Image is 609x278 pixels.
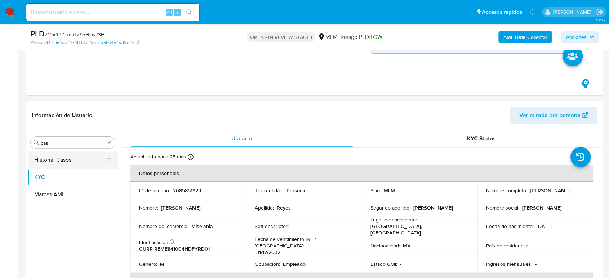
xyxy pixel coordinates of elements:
[139,246,210,252] p: CURP REME841004HDFYRD01
[130,153,186,160] p: Actualizado hace 25 días
[370,216,417,223] p: Lugar de nacimiento :
[318,33,337,41] div: MLM
[283,261,306,267] p: Empleado
[28,186,118,203] button: Marcas AML
[370,33,382,41] span: LOW
[413,205,453,211] p: [PERSON_NAME]
[26,8,199,17] input: Buscar usuario o caso...
[139,223,188,229] p: Nombre del comercio :
[370,205,410,211] p: Segundo apellido :
[255,223,289,229] p: Soft descriptor :
[52,39,139,46] a: 28e43b7474838bc42625a8d4a7939d2a
[519,107,581,124] span: Ver mirada por persona
[255,261,280,267] p: Ocupación :
[28,151,112,169] button: Historial Casos
[467,134,496,143] span: KYC Status
[482,8,522,16] span: Accesos rápidos
[166,9,172,15] span: Alt
[41,140,105,146] input: Buscar
[566,31,587,43] span: Acciones
[531,242,532,249] p: -
[370,242,400,249] p: Nacionalidad :
[256,249,280,255] p: 31/12/2032
[139,187,170,194] p: ID de usuario :
[510,107,597,124] button: Ver mirada por persona
[486,261,532,267] p: Ingresos mensuales :
[30,28,45,39] b: PLD
[286,187,306,194] p: Persona
[45,31,105,38] span: # Marft9ZfsIrviTZSnH4iy73H
[486,187,527,194] p: Nombre completo :
[231,134,252,143] span: Usuario
[370,187,381,194] p: Sitio :
[182,7,196,17] button: search-icon
[403,242,410,249] p: MX
[561,31,599,43] button: Acciones
[139,239,175,246] p: Identificación :
[498,31,552,43] button: AML Data Collector
[486,205,519,211] p: Nombre social :
[160,261,164,267] p: M
[139,205,158,211] p: Nombre :
[247,32,315,42] p: OPEN - IN REVIEW STAGE I
[106,140,112,145] button: Borrar
[28,169,118,186] button: KYC
[530,187,570,194] p: [PERSON_NAME]
[340,33,382,41] span: Riesgo PLD:
[370,223,466,236] p: [GEOGRAPHIC_DATA], [GEOGRAPHIC_DATA]
[503,31,547,43] b: AML Data Collector
[384,187,395,194] p: MLM
[535,261,537,267] p: -
[486,242,528,249] p: País de residencia :
[486,223,534,229] p: Fecha de nacimiento :
[596,8,604,16] a: Salir
[130,165,593,182] th: Datos personales
[553,9,594,15] p: diego.gardunorosas@mercadolibre.com.mx
[400,261,401,267] p: -
[292,223,293,229] p: -
[255,236,353,249] p: Fecha de vencimiento INE / [GEOGRAPHIC_DATA] :
[255,187,284,194] p: Tipo entidad :
[176,9,178,15] span: s
[139,261,157,267] p: Género :
[537,223,552,229] p: [DATE]
[30,39,50,46] b: Person ID
[277,205,291,211] p: Reyes
[173,187,201,194] p: 2085851923
[595,17,605,23] span: 3.161.2
[522,205,562,211] p: [PERSON_NAME]
[255,205,274,211] p: Apellido :
[191,223,213,229] p: Miselania
[34,140,39,145] button: Buscar
[529,9,535,15] a: Notificaciones
[32,112,92,119] h1: Información de Usuario
[161,205,201,211] p: [PERSON_NAME]
[370,261,397,267] p: Estado Civil :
